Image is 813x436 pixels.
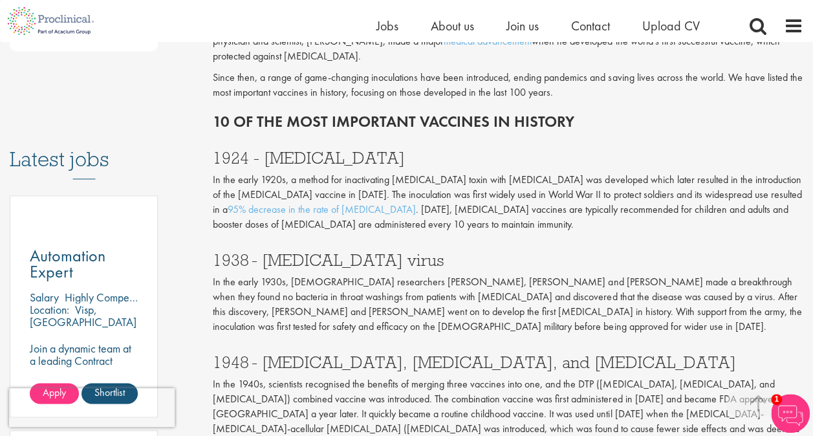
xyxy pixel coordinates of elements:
h2: 10 of the most important vaccines in history [213,113,803,130]
a: 95% decrease in the rate of [MEDICAL_DATA] [228,202,416,216]
a: Apply [30,383,79,404]
img: Chatbot [771,394,810,433]
a: Shortlist [81,383,138,404]
h3: 1924 - [MEDICAL_DATA] [213,149,803,166]
p: In the early 1920s, a method for inactivating [MEDICAL_DATA] toxin with [MEDICAL_DATA] was develo... [213,173,803,232]
h3: 1938 - [MEDICAL_DATA] virus [213,252,803,268]
span: Automation Expert [30,245,105,283]
a: Contact [571,17,610,34]
a: About us [431,17,474,34]
span: 1 [771,394,782,405]
a: Join us [506,17,539,34]
p: In the early 1930s, [DEMOGRAPHIC_DATA] researchers [PERSON_NAME], [PERSON_NAME] and [PERSON_NAME]... [213,275,803,334]
span: Salary [30,290,59,305]
p: Since then, a range of game-changing inoculations have been introduced, ending pandemics and savi... [213,71,803,100]
span: Location: [30,302,69,317]
h3: 1948 - [MEDICAL_DATA], [MEDICAL_DATA], and [MEDICAL_DATA] [213,354,803,371]
p: Visp, [GEOGRAPHIC_DATA] [30,302,136,329]
a: Automation Expert [30,248,138,280]
h3: Latest jobs [10,116,158,179]
p: Highly Competitive [65,290,151,305]
a: Jobs [376,17,398,34]
iframe: reCAPTCHA [9,388,175,427]
span: Apply [43,386,66,399]
a: Upload CV [642,17,700,34]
